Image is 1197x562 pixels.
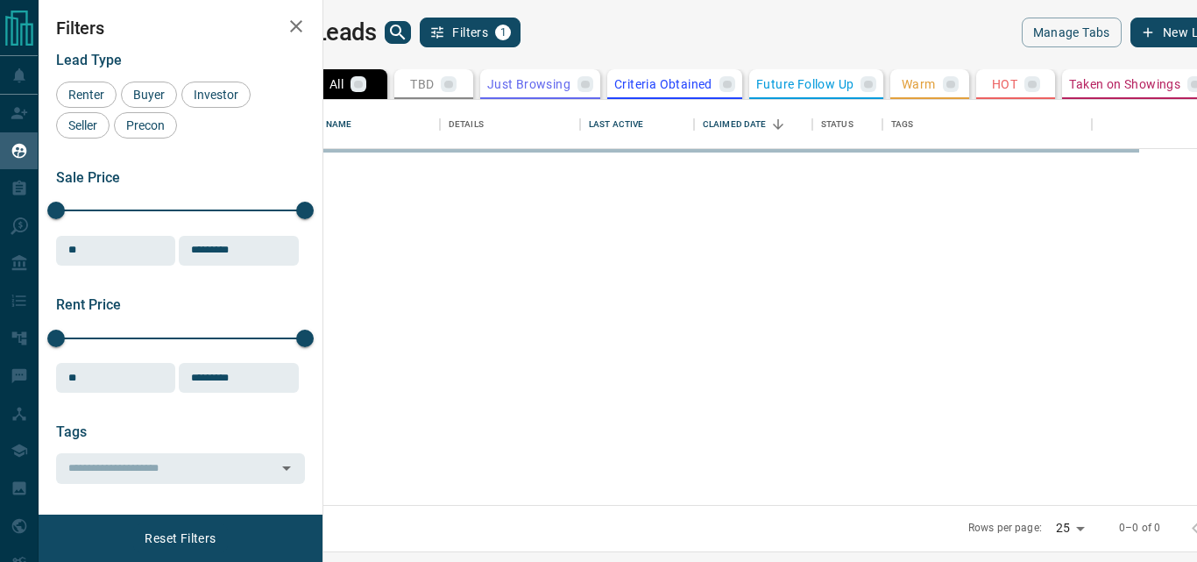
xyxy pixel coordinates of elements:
[882,100,1092,149] div: Tags
[766,112,790,137] button: Sort
[756,78,853,90] p: Future Follow Up
[992,78,1017,90] p: HOT
[56,423,87,440] span: Tags
[487,78,570,90] p: Just Browsing
[1049,516,1091,541] div: 25
[902,78,936,90] p: Warm
[821,100,853,149] div: Status
[276,18,377,46] h1: My Leads
[812,100,882,149] div: Status
[114,112,177,139] div: Precon
[274,456,299,480] button: Open
[62,118,103,132] span: Seller
[891,100,914,149] div: Tags
[120,118,171,132] span: Precon
[580,100,694,149] div: Last Active
[589,100,643,149] div: Last Active
[968,521,1042,536] p: Rows per page:
[385,21,411,44] button: search button
[449,100,484,149] div: Details
[56,296,121,313] span: Rent Price
[703,100,767,149] div: Claimed Date
[56,82,117,108] div: Renter
[188,88,244,102] span: Investor
[1069,78,1180,90] p: Taken on Showings
[1119,521,1160,536] p: 0–0 of 0
[56,515,164,531] span: Opportunity Type
[440,100,580,149] div: Details
[121,82,177,108] div: Buyer
[420,18,521,47] button: Filters1
[694,100,812,149] div: Claimed Date
[181,82,251,108] div: Investor
[127,88,171,102] span: Buyer
[326,100,352,149] div: Name
[329,78,344,90] p: All
[56,52,122,68] span: Lead Type
[497,26,509,39] span: 1
[56,112,110,139] div: Seller
[317,100,440,149] div: Name
[1022,18,1122,47] button: Manage Tabs
[56,169,120,186] span: Sale Price
[410,78,434,90] p: TBD
[56,18,305,39] h2: Filters
[133,523,227,553] button: Reset Filters
[614,78,712,90] p: Criteria Obtained
[62,88,110,102] span: Renter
